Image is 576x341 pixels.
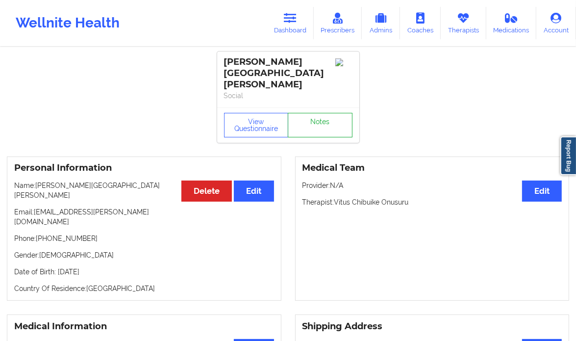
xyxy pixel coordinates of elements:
a: Notes [288,113,352,137]
p: Social [224,91,352,101]
a: Therapists [441,7,486,39]
button: Delete [181,181,232,202]
a: Account [536,7,576,39]
p: Phone: [PHONE_NUMBER] [14,234,274,243]
h3: Medical Team [302,162,562,174]
a: Report Bug [560,136,576,175]
img: Image%2Fplaceholer-image.png [335,58,352,66]
div: [PERSON_NAME][GEOGRAPHIC_DATA][PERSON_NAME] [224,56,352,90]
a: Dashboard [267,7,314,39]
a: Coaches [400,7,441,39]
button: Edit [522,181,562,202]
p: Date of Birth: [DATE] [14,267,274,277]
p: Name: [PERSON_NAME][GEOGRAPHIC_DATA][PERSON_NAME] [14,181,274,200]
a: Prescribers [314,7,362,39]
h3: Medical Information [14,321,274,332]
p: Therapist: Vitus Chibuike Onusuru [302,197,562,207]
button: Edit [234,181,274,202]
a: Medications [486,7,537,39]
button: View Questionnaire [224,113,289,137]
p: Country Of Residence: [GEOGRAPHIC_DATA] [14,284,274,293]
h3: Shipping Address [302,321,562,332]
p: Provider: N/A [302,181,562,190]
p: Email: [EMAIL_ADDRESS][PERSON_NAME][DOMAIN_NAME] [14,207,274,227]
h3: Personal Information [14,162,274,174]
a: Admins [362,7,400,39]
p: Gender: [DEMOGRAPHIC_DATA] [14,250,274,260]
